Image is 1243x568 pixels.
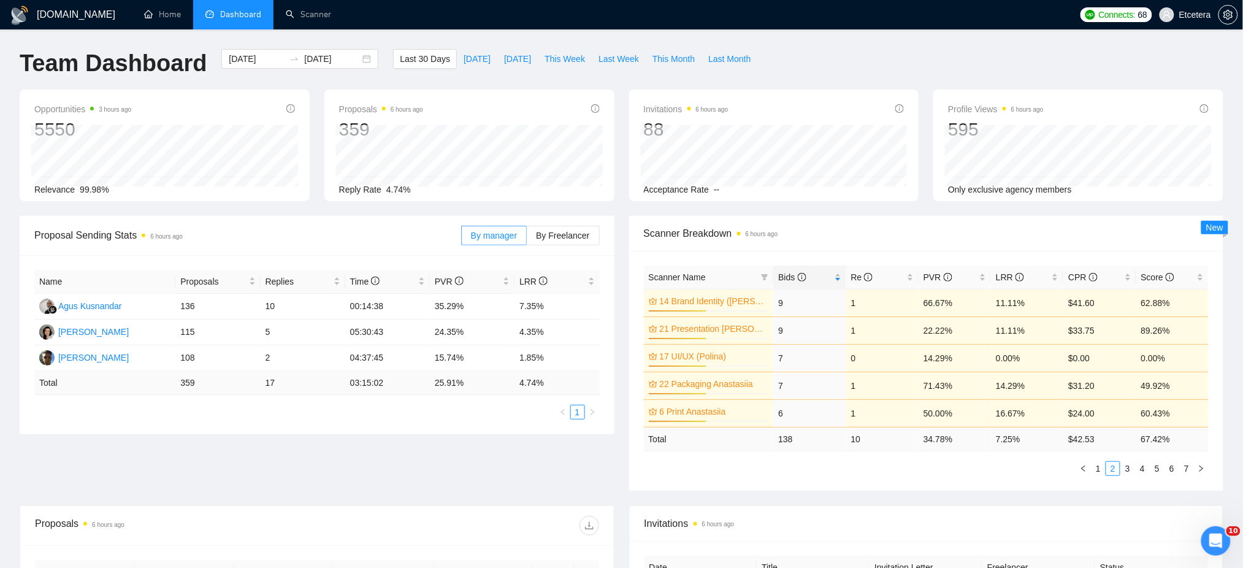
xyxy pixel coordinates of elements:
[1136,462,1149,475] a: 4
[1063,317,1136,344] td: $33.75
[773,344,846,372] td: 7
[846,399,919,427] td: 1
[895,104,904,113] span: info-circle
[1180,462,1193,475] a: 7
[386,185,411,194] span: 4.74%
[58,325,129,339] div: [PERSON_NAME]
[585,405,600,420] li: Next Page
[1076,461,1091,476] li: Previous Page
[1063,372,1136,399] td: $31.20
[649,324,657,333] span: crown
[702,49,757,69] button: Last Month
[644,427,774,451] td: Total
[39,299,55,314] img: AK
[261,270,345,294] th: Replies
[948,185,1072,194] span: Only exclusive agency members
[34,270,175,294] th: Name
[1136,344,1209,372] td: 0.00%
[919,372,991,399] td: 71.43%
[175,270,260,294] th: Proposals
[1106,462,1120,475] a: 2
[944,273,952,282] span: info-circle
[919,344,991,372] td: 14.29%
[851,272,873,282] span: Re
[180,275,246,288] span: Proposals
[991,317,1063,344] td: 11.11%
[1219,10,1237,20] span: setting
[778,272,806,282] span: Bids
[1150,461,1165,476] li: 5
[649,380,657,388] span: crown
[746,231,778,237] time: 6 hours ago
[457,49,497,69] button: [DATE]
[714,185,719,194] span: --
[1063,399,1136,427] td: $24.00
[435,277,464,286] span: PVR
[20,49,207,78] h1: Team Dashboard
[514,294,599,320] td: 7.35%
[286,104,295,113] span: info-circle
[1218,5,1238,25] button: setting
[345,345,430,371] td: 04:37:45
[589,409,596,416] span: right
[261,320,345,345] td: 5
[538,49,592,69] button: This Week
[39,352,129,362] a: AP[PERSON_NAME]
[261,345,345,371] td: 2
[1200,104,1209,113] span: info-circle
[519,277,548,286] span: LRR
[996,272,1024,282] span: LRR
[652,52,695,66] span: This Month
[846,289,919,317] td: 1
[559,409,567,416] span: left
[175,371,260,395] td: 359
[430,345,514,371] td: 15.74%
[175,345,260,371] td: 108
[35,516,317,535] div: Proposals
[798,273,806,282] span: info-circle
[39,326,129,336] a: TT[PERSON_NAME]
[1226,526,1241,536] span: 10
[39,301,122,310] a: AKAgus Kusnandar
[1163,10,1171,19] span: user
[991,344,1063,372] td: 0.00%
[1068,272,1097,282] span: CPR
[591,104,600,113] span: info-circle
[34,228,461,243] span: Proposal Sending Stats
[919,289,991,317] td: 66.67%
[649,272,706,282] span: Scanner Name
[455,277,464,285] span: info-circle
[1121,462,1134,475] a: 3
[261,371,345,395] td: 17
[1165,461,1179,476] li: 6
[371,277,380,285] span: info-circle
[220,9,261,20] span: Dashboard
[644,226,1209,241] span: Scanner Breakdown
[773,399,846,427] td: 6
[660,350,767,363] a: 17 UI/UX (Polina)
[660,405,767,418] a: 6 Print Anastasiia
[536,231,589,240] span: By Freelancer
[1138,8,1147,21] span: 68
[34,371,175,395] td: Total
[1198,465,1205,472] span: right
[773,317,846,344] td: 9
[761,274,768,281] span: filter
[660,322,767,336] a: 21 Presentation [PERSON_NAME]
[1080,465,1087,472] span: left
[579,516,599,535] button: download
[948,118,1044,141] div: 595
[660,294,767,308] a: 14 Brand Identity ([PERSON_NAME])
[580,521,599,531] span: download
[289,54,299,64] span: swap-right
[1150,462,1164,475] a: 5
[1136,317,1209,344] td: 89.26%
[175,294,260,320] td: 136
[592,49,646,69] button: Last Week
[391,106,423,113] time: 6 hours ago
[919,427,991,451] td: 34.78 %
[339,118,423,141] div: 359
[345,320,430,345] td: 05:30:43
[350,277,380,286] span: Time
[991,372,1063,399] td: 14.29%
